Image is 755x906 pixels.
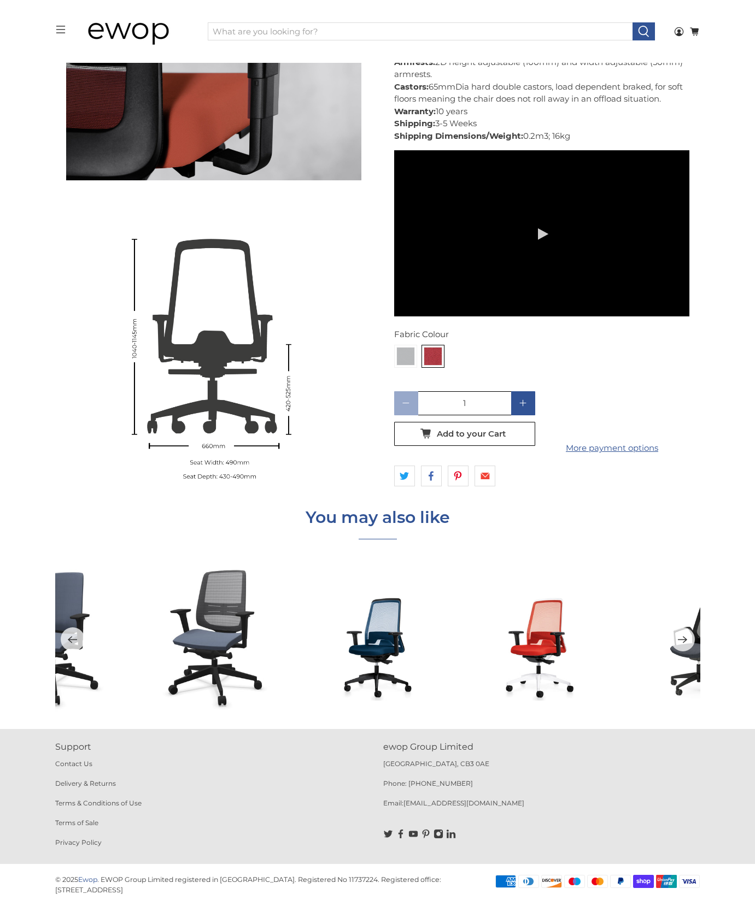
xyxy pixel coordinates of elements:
p: EWOP Group Limited registered in [GEOGRAPHIC_DATA]. Registered No 11737224. Registered office: [S... [55,875,441,894]
a: Ewop [78,875,97,884]
button: Next [671,627,695,651]
p: © 2025 . [55,875,99,884]
p: [GEOGRAPHIC_DATA], CB3 0AE [383,759,700,779]
div: Fabric Colour [394,328,689,341]
strong: Warranty: [394,106,436,116]
p: Email: [383,798,700,818]
a: Delivery & Returns [55,779,116,787]
p: Phone: [PHONE_NUMBER] [383,779,700,798]
a: Privacy Policy [55,838,102,846]
a: [EMAIL_ADDRESS][DOMAIN_NAME] [403,799,524,807]
a: More payment options [542,442,683,455]
span: Add to your Cart [437,429,506,439]
a: Terms & Conditions of Use [55,799,142,807]
strong: Castors: [394,81,429,92]
strong: Shipping: [394,118,435,128]
a: Terms of Sale [55,819,98,827]
strong: Shipping Dimensions/Weight: [394,131,523,141]
a: Dimensions for Interstuhl EVERYIS1 Office Task Chair 142E [66,191,361,486]
a: Contact Us [55,760,92,768]
input: What are you looking for? [208,22,633,41]
button: Add to your Cart [394,422,535,446]
p: Support [55,740,372,754]
button: Previous [61,627,85,651]
h4: You may also like [306,508,450,527]
strong: Armrests: [394,57,435,67]
p: ewop Group Limited [383,740,700,754]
